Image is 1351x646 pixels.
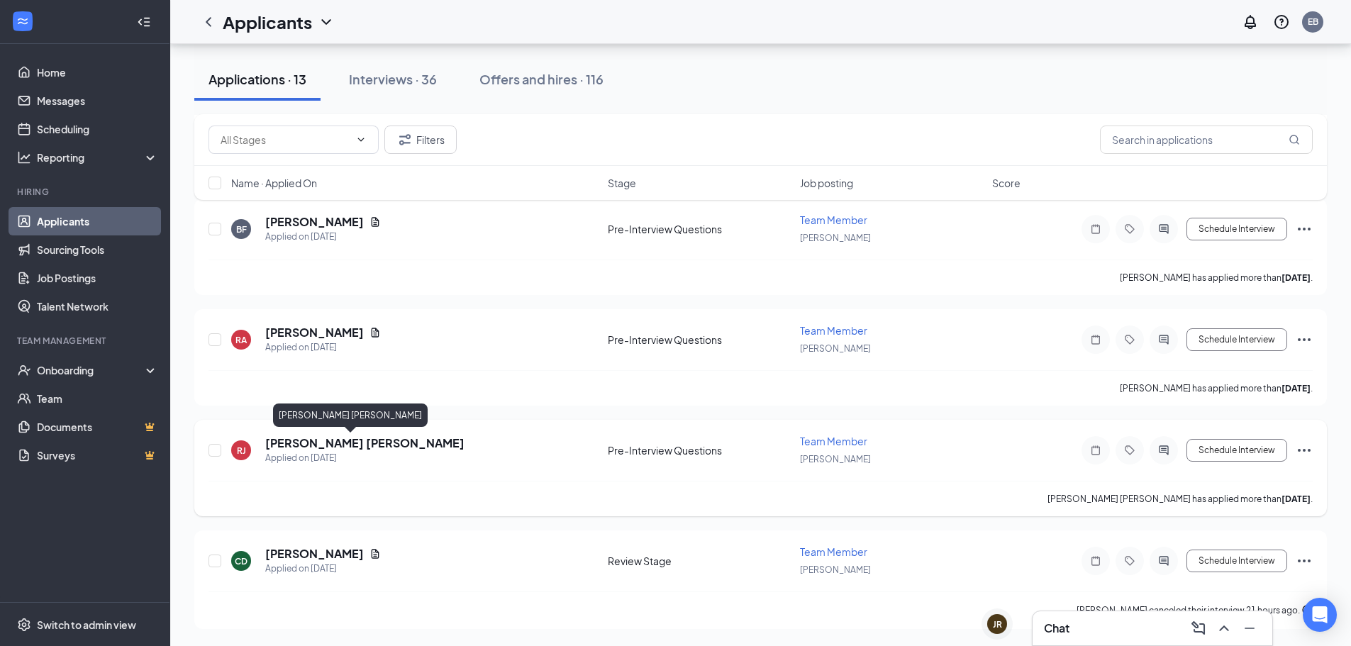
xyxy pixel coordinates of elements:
[800,454,871,464] span: [PERSON_NAME]
[369,216,381,228] svg: Document
[265,435,465,451] h5: [PERSON_NAME] [PERSON_NAME]
[1281,494,1311,504] b: [DATE]
[37,115,158,143] a: Scheduling
[209,70,306,88] div: Applications · 13
[1186,550,1287,572] button: Schedule Interview
[800,343,871,354] span: [PERSON_NAME]
[37,58,158,87] a: Home
[1242,13,1259,30] svg: Notifications
[1296,221,1313,238] svg: Ellipses
[1100,126,1313,154] input: Search in applications
[1087,334,1104,345] svg: Note
[37,207,158,235] a: Applicants
[1238,617,1261,640] button: Minimize
[369,548,381,559] svg: Document
[608,554,791,568] div: Review Stage
[1186,439,1287,462] button: Schedule Interview
[236,223,247,235] div: BF
[1296,442,1313,459] svg: Ellipses
[1301,604,1313,616] svg: Info
[1241,620,1258,637] svg: Minimize
[37,413,158,441] a: DocumentsCrown
[237,445,246,457] div: RJ
[17,618,31,632] svg: Settings
[1121,334,1138,345] svg: Tag
[1087,555,1104,567] svg: Note
[800,176,853,190] span: Job posting
[16,14,30,28] svg: WorkstreamLogo
[1155,445,1172,456] svg: ActiveChat
[37,618,136,632] div: Switch to admin view
[1120,272,1313,284] p: [PERSON_NAME] has applied more than .
[396,131,413,148] svg: Filter
[1155,334,1172,345] svg: ActiveChat
[1289,134,1300,145] svg: MagnifyingGlass
[1077,603,1313,618] div: [PERSON_NAME] canceled their interview 21 hours ago.
[608,443,791,457] div: Pre-Interview Questions
[17,186,155,198] div: Hiring
[1121,555,1138,567] svg: Tag
[1044,620,1069,636] h3: Chat
[200,13,217,30] svg: ChevronLeft
[384,126,457,154] button: Filter Filters
[265,340,381,355] div: Applied on [DATE]
[1303,598,1337,632] div: Open Intercom Messenger
[17,335,155,347] div: Team Management
[265,546,364,562] h5: [PERSON_NAME]
[1296,552,1313,569] svg: Ellipses
[1155,555,1172,567] svg: ActiveChat
[37,235,158,264] a: Sourcing Tools
[265,325,364,340] h5: [PERSON_NAME]
[369,327,381,338] svg: Document
[800,233,871,243] span: [PERSON_NAME]
[265,451,465,465] div: Applied on [DATE]
[1216,620,1233,637] svg: ChevronUp
[608,176,636,190] span: Stage
[137,15,151,29] svg: Collapse
[1186,328,1287,351] button: Schedule Interview
[1187,617,1210,640] button: ComposeMessage
[37,441,158,469] a: SurveysCrown
[37,87,158,115] a: Messages
[1120,382,1313,394] p: [PERSON_NAME] has applied more than .
[800,324,867,337] span: Team Member
[37,384,158,413] a: Team
[349,70,437,88] div: Interviews · 36
[37,292,158,321] a: Talent Network
[265,230,381,244] div: Applied on [DATE]
[800,213,867,226] span: Team Member
[800,545,867,558] span: Team Member
[235,555,248,567] div: CD
[355,134,367,145] svg: ChevronDown
[37,264,158,292] a: Job Postings
[800,564,871,575] span: [PERSON_NAME]
[1281,272,1311,283] b: [DATE]
[17,363,31,377] svg: UserCheck
[265,214,364,230] h5: [PERSON_NAME]
[993,618,1002,630] div: JR
[1087,445,1104,456] svg: Note
[1121,445,1138,456] svg: Tag
[1296,331,1313,348] svg: Ellipses
[231,176,317,190] span: Name · Applied On
[37,363,146,377] div: Onboarding
[318,13,335,30] svg: ChevronDown
[1281,383,1311,394] b: [DATE]
[1190,620,1207,637] svg: ComposeMessage
[992,176,1021,190] span: Score
[235,334,247,346] div: RA
[221,132,350,147] input: All Stages
[17,150,31,165] svg: Analysis
[1308,16,1318,28] div: EB
[265,562,381,576] div: Applied on [DATE]
[223,10,312,34] h1: Applicants
[1047,493,1313,505] p: [PERSON_NAME] [PERSON_NAME] has applied more than .
[1213,617,1235,640] button: ChevronUp
[479,70,604,88] div: Offers and hires · 116
[1186,218,1287,240] button: Schedule Interview
[1155,223,1172,235] svg: ActiveChat
[1121,223,1138,235] svg: Tag
[1087,223,1104,235] svg: Note
[273,403,428,427] div: [PERSON_NAME] [PERSON_NAME]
